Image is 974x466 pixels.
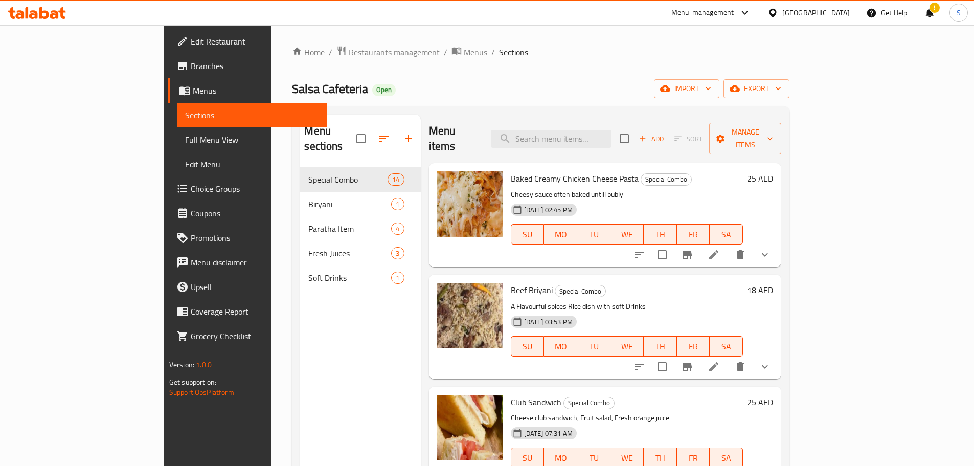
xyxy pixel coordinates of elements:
[292,77,368,100] span: Salsa Cafeteria
[555,285,606,297] div: Special Combo
[759,249,771,261] svg: Show Choices
[677,224,710,245] button: FR
[168,250,327,275] a: Menu disclaimer
[753,242,777,267] button: show more
[308,272,391,284] div: Soft Drinks
[641,173,692,186] div: Special Combo
[308,247,391,259] span: Fresh Juices
[627,354,651,379] button: sort-choices
[168,176,327,201] a: Choice Groups
[581,227,606,242] span: TU
[564,397,614,409] span: Special Combo
[511,394,561,410] span: Club Sandwich
[300,216,420,241] div: Paratha Item4
[544,224,577,245] button: MO
[191,281,319,293] span: Upsell
[191,183,319,195] span: Choice Groups
[185,158,319,170] span: Edit Menu
[714,339,739,354] span: SA
[675,354,699,379] button: Branch-specific-item
[304,123,356,154] h2: Menu sections
[710,336,743,357] button: SA
[638,133,665,145] span: Add
[615,339,640,354] span: WE
[392,224,403,234] span: 4
[292,46,789,59] nav: breadcrumb
[392,273,403,283] span: 1
[681,227,706,242] span: FR
[437,283,503,348] img: Beef Briyani
[451,46,487,59] a: Menus
[671,7,734,19] div: Menu-management
[714,227,739,242] span: SA
[641,173,691,185] span: Special Combo
[511,188,743,201] p: Cheesy sauce often baked untill bubly
[191,60,319,72] span: Branches
[191,35,319,48] span: Edit Restaurant
[548,227,573,242] span: MO
[511,336,545,357] button: SU
[169,358,194,371] span: Version:
[308,173,388,186] div: Special Combo
[429,123,479,154] h2: Menu items
[511,224,545,245] button: SU
[349,46,440,58] span: Restaurants management
[168,226,327,250] a: Promotions
[651,244,673,265] span: Select to update
[437,171,503,237] img: Baked Creamy Chicken Cheese Pasta
[191,207,319,219] span: Coupons
[391,198,404,210] div: items
[372,85,396,94] span: Open
[717,126,773,151] span: Manage items
[388,173,404,186] div: items
[329,46,332,58] li: /
[732,82,781,95] span: export
[300,241,420,265] div: Fresh Juices3
[675,242,699,267] button: Branch-specific-item
[654,79,719,98] button: import
[708,361,720,373] a: Edit menu item
[491,46,495,58] li: /
[710,224,743,245] button: SA
[615,451,640,465] span: WE
[957,7,961,18] span: S
[193,84,319,97] span: Menus
[681,339,706,354] span: FR
[169,386,234,399] a: Support.OpsPlatform
[191,305,319,318] span: Coverage Report
[520,317,577,327] span: [DATE] 03:53 PM
[388,175,403,185] span: 14
[168,324,327,348] a: Grocery Checklist
[668,131,709,147] span: Select section first
[782,7,850,18] div: [GEOGRAPHIC_DATA]
[615,227,640,242] span: WE
[185,134,319,146] span: Full Menu View
[681,451,706,465] span: FR
[308,198,391,210] span: Biryani
[391,223,404,235] div: items
[714,451,739,465] span: SA
[548,339,573,354] span: MO
[747,171,773,186] h6: 25 AED
[336,46,440,59] a: Restaurants management
[627,242,651,267] button: sort-choices
[308,223,391,235] div: Paratha Item
[581,339,606,354] span: TU
[747,395,773,409] h6: 25 AED
[644,336,677,357] button: TH
[555,285,605,297] span: Special Combo
[581,451,606,465] span: TU
[191,256,319,269] span: Menu disclaimer
[191,330,319,342] span: Grocery Checklist
[614,128,635,149] span: Select section
[464,46,487,58] span: Menus
[391,272,404,284] div: items
[372,84,396,96] div: Open
[300,167,420,192] div: Special Combo14
[708,249,720,261] a: Edit menu item
[191,232,319,244] span: Promotions
[723,79,789,98] button: export
[177,127,327,152] a: Full Menu View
